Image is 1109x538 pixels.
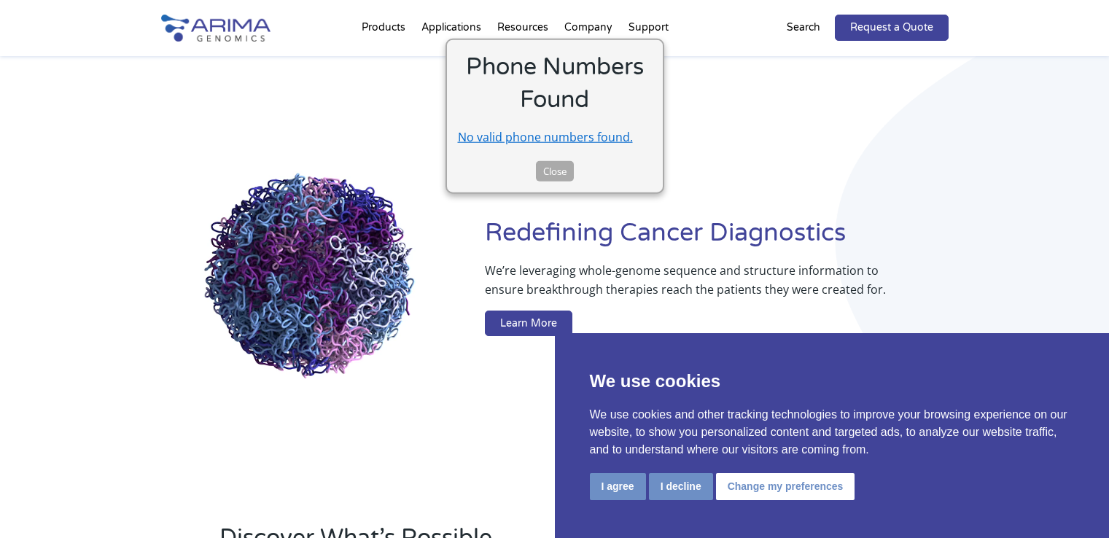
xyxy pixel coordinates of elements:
li: No valid phone numbers found. [458,127,652,146]
h2: Phone Numbers Found [458,50,652,127]
p: We use cookies and other tracking technologies to improve your browsing experience on our website... [590,406,1075,459]
button: Close [536,160,574,181]
p: We use cookies [590,368,1075,394]
a: Request a Quote [835,15,949,41]
a: Learn More [485,311,572,337]
p: We’re leveraging whole-genome sequence and structure information to ensure breakthrough therapies... [485,261,890,311]
p: Search [787,18,820,37]
button: I agree [590,473,646,500]
button: I decline [649,473,713,500]
img: Arima-Genomics-logo [161,15,271,42]
button: Change my preferences [716,473,855,500]
h1: Redefining Cancer Diagnostics [485,217,948,261]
